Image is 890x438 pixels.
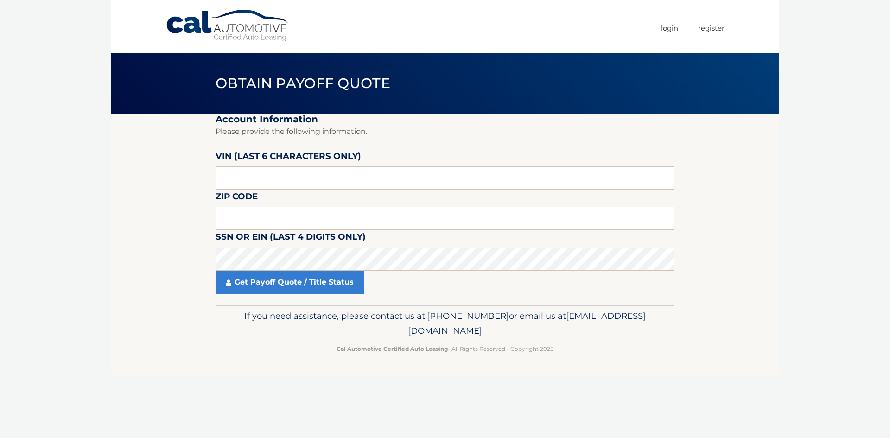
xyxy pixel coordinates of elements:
a: Cal Automotive [165,9,291,42]
span: Obtain Payoff Quote [216,75,390,92]
label: SSN or EIN (last 4 digits only) [216,230,366,247]
h2: Account Information [216,114,674,125]
span: [PHONE_NUMBER] [427,311,509,321]
a: Register [698,20,725,36]
label: VIN (last 6 characters only) [216,149,361,166]
a: Get Payoff Quote / Title Status [216,271,364,294]
p: Please provide the following information. [216,125,674,138]
p: If you need assistance, please contact us at: or email us at [222,309,668,338]
label: Zip Code [216,190,258,207]
strong: Cal Automotive Certified Auto Leasing [337,345,448,352]
a: Login [661,20,678,36]
p: - All Rights Reserved - Copyright 2025 [222,344,668,354]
